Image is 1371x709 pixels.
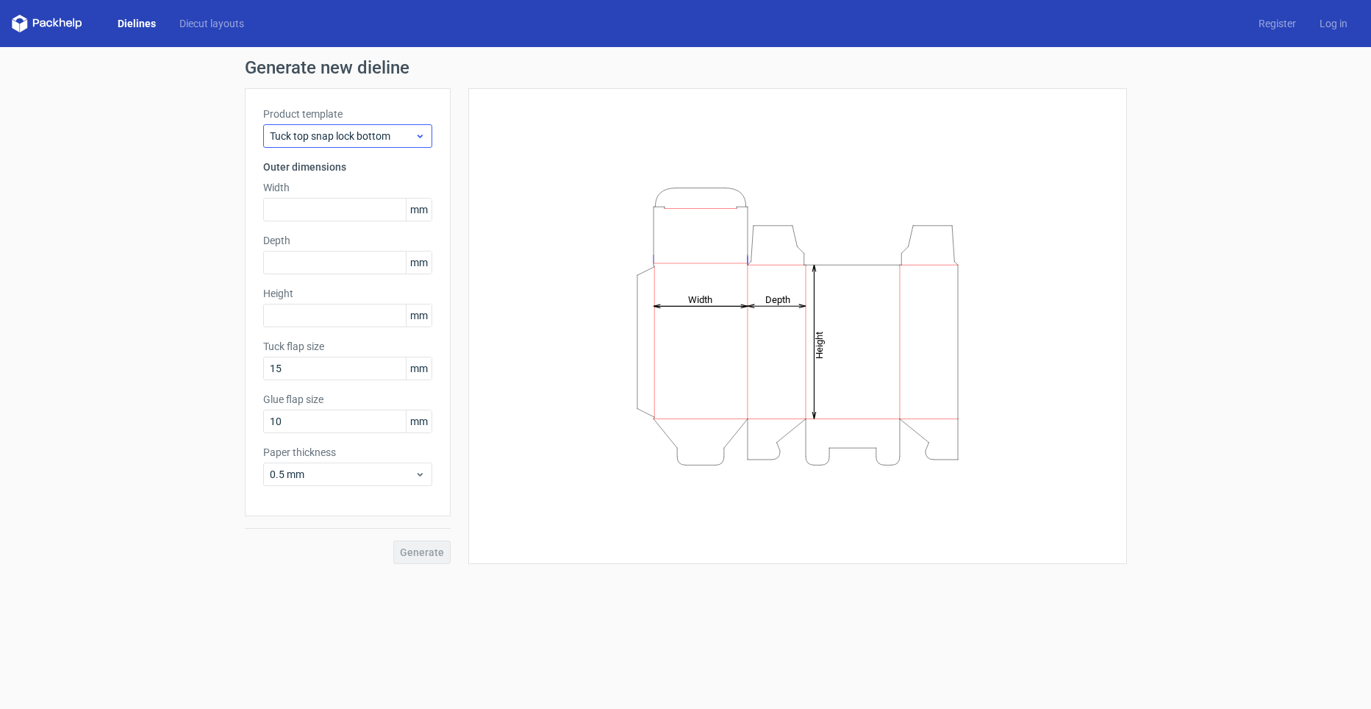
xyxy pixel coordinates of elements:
[263,107,432,121] label: Product template
[106,16,168,31] a: Dielines
[245,59,1127,76] h1: Generate new dieline
[406,304,432,327] span: mm
[406,410,432,432] span: mm
[263,180,432,195] label: Width
[263,233,432,248] label: Depth
[263,160,432,174] h3: Outer dimensions
[765,293,790,304] tspan: Depth
[406,252,432,274] span: mm
[814,331,825,358] tspan: Height
[263,392,432,407] label: Glue flap size
[1247,16,1308,31] a: Register
[263,286,432,301] label: Height
[406,357,432,380] span: mm
[270,129,415,143] span: Tuck top snap lock bottom
[406,199,432,221] span: mm
[687,293,712,304] tspan: Width
[168,16,256,31] a: Diecut layouts
[263,339,432,354] label: Tuck flap size
[1308,16,1359,31] a: Log in
[263,445,432,460] label: Paper thickness
[270,467,415,482] span: 0.5 mm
